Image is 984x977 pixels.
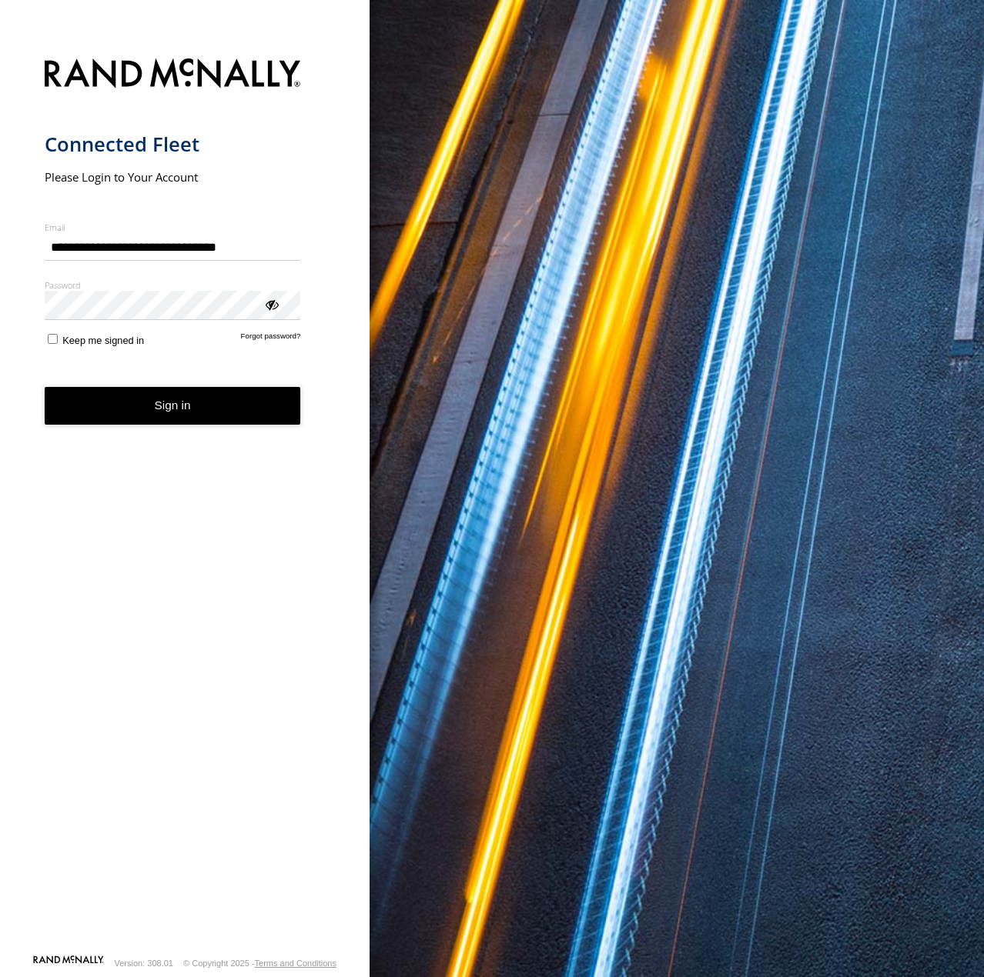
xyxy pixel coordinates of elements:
div: ViewPassword [263,296,279,312]
img: Rand McNally [45,55,301,95]
div: Version: 308.01 [115,959,173,968]
div: © Copyright 2025 - [183,959,336,968]
input: Keep me signed in [48,334,58,344]
a: Visit our Website [33,955,104,971]
button: Sign in [45,387,301,425]
h2: Please Login to Your Account [45,169,301,185]
h1: Connected Fleet [45,132,301,157]
form: main [45,49,326,954]
label: Email [45,222,301,233]
a: Terms and Conditions [255,959,336,968]
a: Forgot password? [241,332,301,346]
label: Password [45,279,301,291]
span: Keep me signed in [62,335,144,346]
